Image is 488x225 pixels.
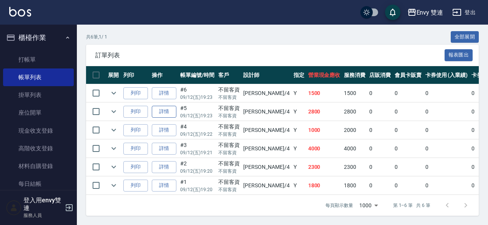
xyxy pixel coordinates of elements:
td: 0 [423,84,470,102]
td: Y [292,158,306,176]
button: 列印 [123,87,148,99]
td: Y [292,140,306,158]
td: 0 [423,103,470,121]
button: 列印 [123,124,148,136]
th: 帳單編號/時間 [178,66,216,84]
div: Envy 雙連 [417,8,443,17]
th: 指定 [292,66,306,84]
button: 全部展開 [451,31,479,43]
a: 詳情 [152,87,176,99]
td: 0 [393,177,423,195]
p: 服務人員 [23,212,63,219]
td: 0 [423,177,470,195]
th: 列印 [121,66,150,84]
p: 不留客資 [218,112,240,119]
td: #2 [178,158,216,176]
p: 09/12 (五) 19:22 [180,131,214,138]
p: 不留客資 [218,131,240,138]
a: 詳情 [152,161,176,173]
button: expand row [108,161,120,173]
td: 2800 [306,103,342,121]
p: 09/12 (五) 19:23 [180,94,214,101]
td: #6 [178,84,216,102]
p: 09/12 (五) 19:20 [180,186,214,193]
button: 報表匯出 [445,49,473,61]
td: 0 [367,158,393,176]
td: [PERSON_NAME] /4 [241,158,291,176]
td: #5 [178,103,216,121]
td: [PERSON_NAME] /4 [241,103,291,121]
th: 會員卡販賣 [393,66,423,84]
h5: 登入用envy雙連 [23,197,63,212]
button: 登出 [449,5,479,20]
div: 不留客資 [218,104,240,112]
td: 1800 [306,177,342,195]
td: 0 [367,103,393,121]
td: 1500 [306,84,342,102]
p: 不留客資 [218,168,240,175]
button: expand row [108,106,120,117]
td: #3 [178,140,216,158]
div: 不留客資 [218,86,240,94]
td: 1800 [342,177,367,195]
button: expand row [108,180,120,191]
td: 2300 [306,158,342,176]
td: 2000 [342,121,367,139]
td: 0 [393,103,423,121]
td: [PERSON_NAME] /4 [241,177,291,195]
td: 0 [423,121,470,139]
th: 操作 [150,66,178,84]
a: 詳情 [152,143,176,155]
button: save [385,5,400,20]
a: 高階收支登錄 [3,140,74,157]
td: Y [292,103,306,121]
td: 2800 [342,103,367,121]
th: 服務消費 [342,66,367,84]
a: 報表匯出 [445,51,473,58]
th: 店販消費 [367,66,393,84]
button: 列印 [123,143,148,155]
button: 列印 [123,180,148,192]
th: 展開 [106,66,121,84]
td: 4000 [306,140,342,158]
span: 訂單列表 [95,52,445,59]
a: 詳情 [152,180,176,192]
td: Y [292,177,306,195]
td: [PERSON_NAME] /4 [241,84,291,102]
td: 0 [367,140,393,158]
div: 不留客資 [218,160,240,168]
p: 09/12 (五) 19:20 [180,168,214,175]
a: 詳情 [152,124,176,136]
td: 0 [367,121,393,139]
a: 掛單列表 [3,86,74,104]
button: 列印 [123,161,148,173]
div: 1000 [356,195,381,216]
td: 1500 [342,84,367,102]
a: 座位開單 [3,104,74,122]
td: 2300 [342,158,367,176]
p: 09/12 (五) 19:21 [180,149,214,156]
div: 不留客資 [218,141,240,149]
a: 現金收支登錄 [3,122,74,140]
div: 不留客資 [218,123,240,131]
td: 1000 [306,121,342,139]
td: 0 [393,158,423,176]
button: expand row [108,124,120,136]
td: 0 [393,140,423,158]
img: Person [6,200,22,215]
td: #4 [178,121,216,139]
td: 0 [393,84,423,102]
td: Y [292,121,306,139]
th: 客戶 [216,66,242,84]
th: 設計師 [241,66,291,84]
td: 0 [393,121,423,139]
td: 0 [423,158,470,176]
td: [PERSON_NAME] /4 [241,121,291,139]
th: 營業現金應收 [306,66,342,84]
a: 詳情 [152,106,176,118]
img: Logo [9,7,31,17]
p: 不留客資 [218,186,240,193]
td: 0 [423,140,470,158]
td: Y [292,84,306,102]
button: expand row [108,87,120,99]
